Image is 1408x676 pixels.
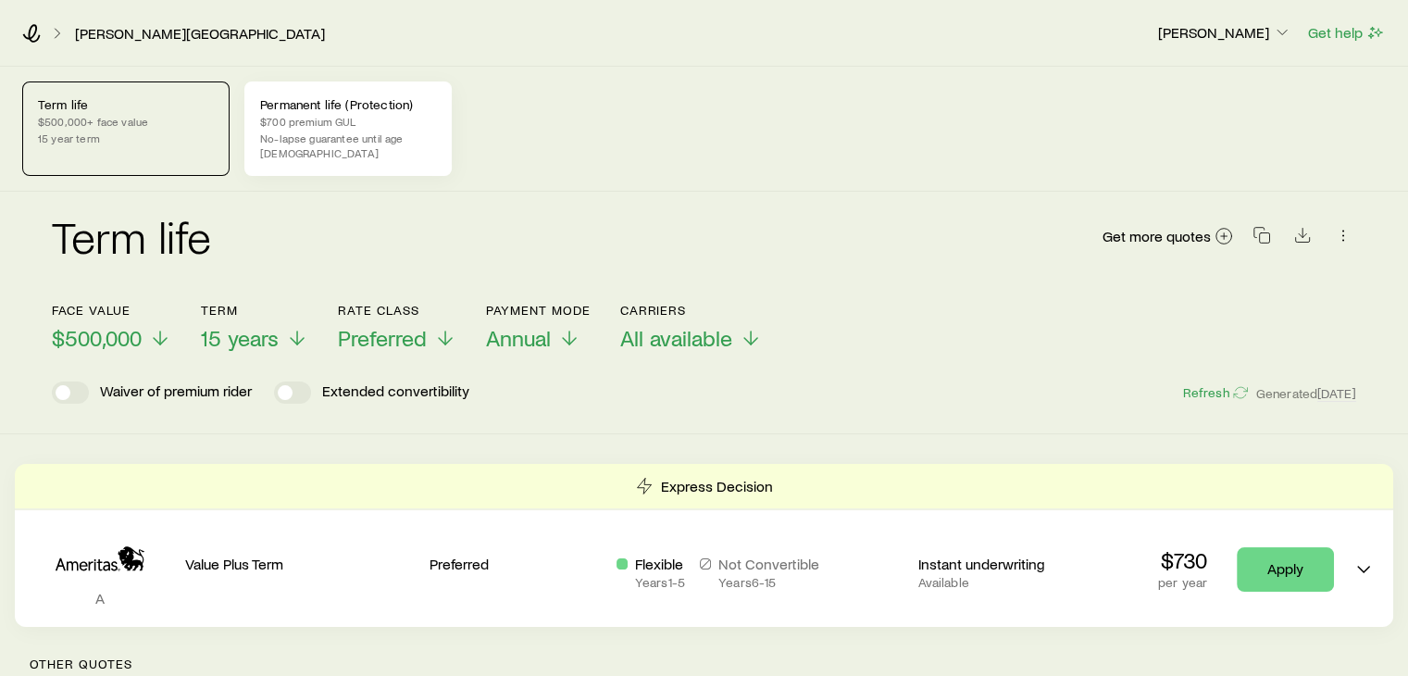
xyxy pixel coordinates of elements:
p: per year [1158,575,1207,590]
span: All available [620,325,732,351]
a: Get more quotes [1102,226,1234,247]
span: 15 years [201,325,279,351]
p: $500,000+ face value [38,114,214,129]
a: Download CSV [1290,230,1315,247]
span: Get more quotes [1103,229,1211,244]
button: [PERSON_NAME] [1157,22,1292,44]
p: Extended convertibility [322,382,469,404]
a: [PERSON_NAME][GEOGRAPHIC_DATA] [74,25,326,43]
p: Instant underwriting [917,555,1090,573]
span: Annual [486,325,551,351]
p: [PERSON_NAME] [1158,23,1291,42]
p: 15 year term [38,131,214,145]
p: Payment Mode [486,303,591,318]
p: Term [201,303,308,318]
h2: Term life [52,214,211,258]
p: Preferred [430,555,602,573]
button: Rate ClassPreferred [338,303,456,352]
p: Face value [52,303,171,318]
p: Available [917,575,1090,590]
button: Refresh [1181,384,1248,402]
p: No-lapse guarantee until age [DEMOGRAPHIC_DATA] [260,131,436,160]
p: Carriers [620,303,762,318]
button: Get help [1307,22,1386,44]
button: Term15 years [201,303,308,352]
button: Payment ModeAnnual [486,303,591,352]
span: Preferred [338,325,427,351]
a: Permanent life (Protection)$700 premium GULNo-lapse guarantee until age [DEMOGRAPHIC_DATA] [244,81,452,176]
p: Flexible [635,555,685,573]
p: Years 6 - 15 [718,575,819,590]
span: Generated [1256,385,1356,402]
p: Permanent life (Protection) [260,97,436,112]
p: Rate Class [338,303,456,318]
p: $730 [1158,547,1207,573]
span: $500,000 [52,325,142,351]
button: Face value$500,000 [52,303,171,352]
p: A [30,589,170,607]
p: Value Plus Term [185,555,415,573]
p: Not Convertible [718,555,819,573]
p: Waiver of premium rider [100,382,252,404]
p: Express Decision [661,477,773,495]
a: Term life$500,000+ face value15 year term [22,81,230,176]
p: $700 premium GUL [260,114,436,129]
p: Years 1 - 5 [635,575,685,590]
button: CarriersAll available [620,303,762,352]
div: Term quotes [15,464,1393,627]
span: [DATE] [1317,385,1356,402]
a: Apply [1237,547,1334,592]
p: Term life [38,97,214,112]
